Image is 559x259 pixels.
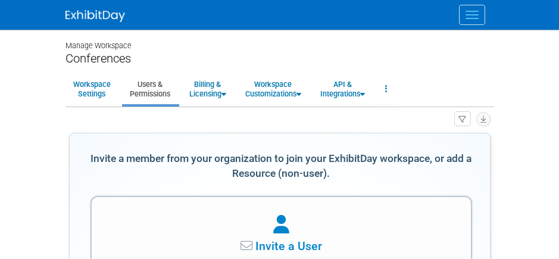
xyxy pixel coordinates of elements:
[65,30,494,51] div: Manage Workspace
[90,146,472,187] div: Invite a member from your organization to join your ExhibitDay workspace, or add a Resource (non-...
[241,239,322,253] span: Invite a User
[65,10,125,22] img: ExhibitDay
[182,74,234,104] a: Billing &Licensing
[238,74,309,104] a: WorkspaceCustomizations
[65,51,494,66] div: Conferences
[313,74,373,104] a: API &Integrations
[122,74,178,104] a: Users &Permissions
[65,74,118,104] a: WorkspaceSettings
[459,5,485,25] button: Menu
